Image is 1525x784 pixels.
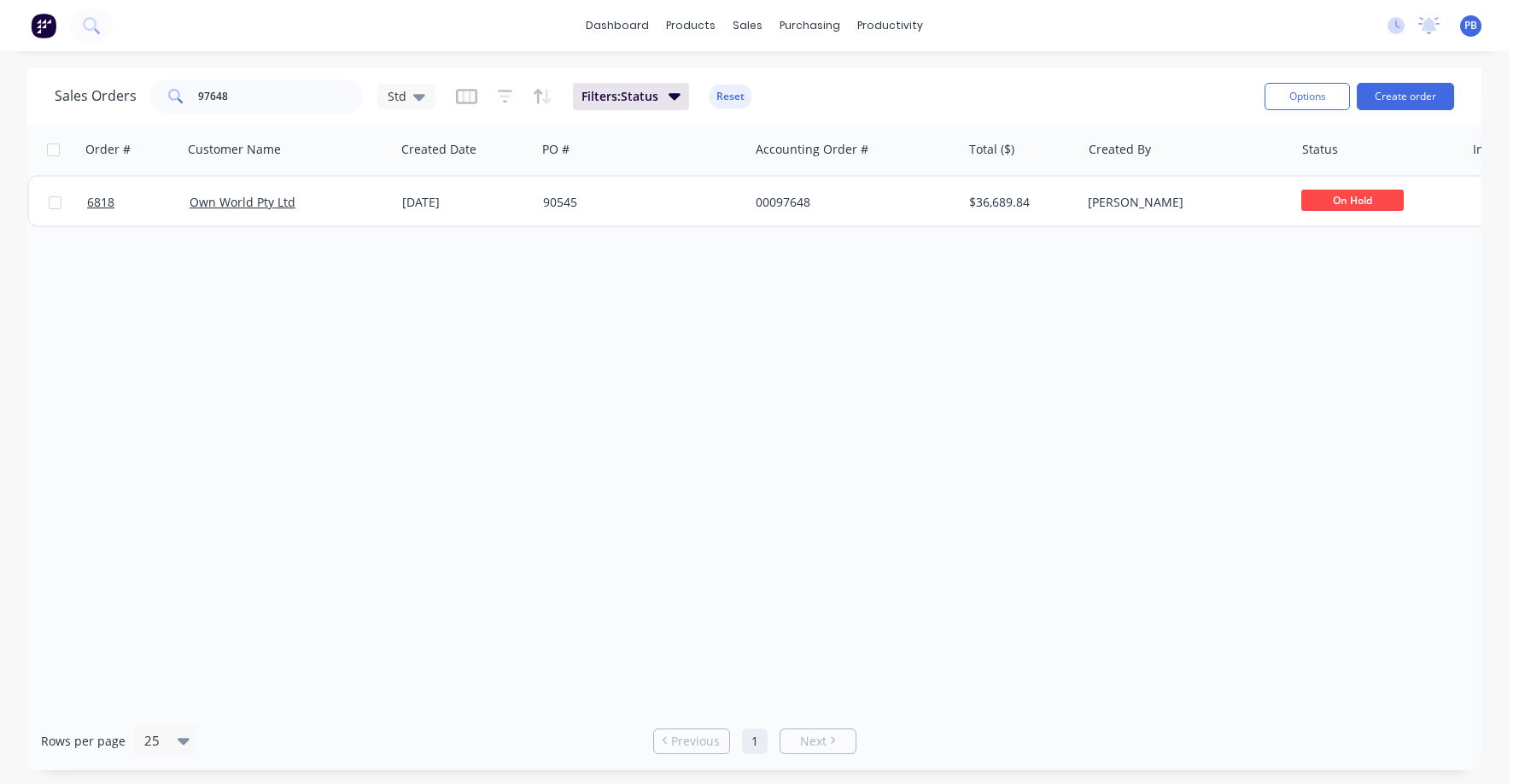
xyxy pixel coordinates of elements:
[1464,18,1477,33] span: PB
[55,88,137,104] h1: Sales Orders
[31,13,56,38] img: Factory
[646,728,863,754] ul: Pagination
[198,79,365,114] input: Search...
[1301,190,1404,211] span: On Hold
[710,85,751,108] button: Reset
[1302,141,1338,158] div: Status
[41,733,126,750] span: Rows per page
[1088,194,1277,211] div: [PERSON_NAME]
[756,194,945,211] div: 00097648
[402,194,529,211] div: [DATE]
[543,194,733,211] div: 90545
[1265,83,1350,110] button: Options
[756,141,868,158] div: Accounting Order #
[969,194,1069,211] div: $36,689.84
[657,13,724,38] div: products
[849,13,932,38] div: productivity
[654,733,729,750] a: Previous page
[577,13,657,38] a: dashboard
[581,88,658,105] span: Filters: Status
[780,733,856,750] a: Next page
[1357,83,1454,110] button: Create order
[87,194,114,211] span: 6818
[87,177,190,228] a: 6818
[969,141,1014,158] div: Total ($)
[188,141,281,158] div: Customer Name
[742,728,768,754] a: Page 1 is your current page
[1089,141,1151,158] div: Created By
[573,83,689,110] button: Filters:Status
[388,87,406,105] span: Std
[190,194,295,210] a: Own World Pty Ltd
[800,733,827,750] span: Next
[724,13,771,38] div: sales
[401,141,476,158] div: Created Date
[85,141,131,158] div: Order #
[542,141,570,158] div: PO #
[671,733,720,750] span: Previous
[771,13,849,38] div: purchasing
